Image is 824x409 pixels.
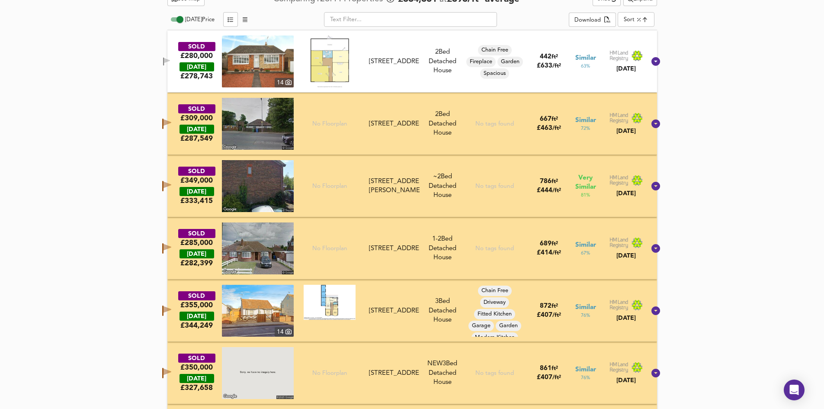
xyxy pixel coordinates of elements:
span: ft² [551,366,558,371]
span: ft² [551,179,558,184]
span: 76 % [581,312,590,319]
span: 872 [540,303,551,309]
img: Land Registry [609,113,643,124]
div: Garage [468,321,494,331]
div: split button [569,13,616,27]
button: Download [569,13,616,27]
div: SOLD [178,229,215,238]
span: £ 278,743 [180,71,213,81]
svg: Show Details [651,56,661,67]
img: Land Registry [609,237,643,248]
span: 667 [540,116,551,122]
div: Spacious [480,68,509,79]
div: We've estimated the total number of bedrooms from EPC data (3 heated rooms) [423,235,462,244]
span: £ 287,549 [180,134,213,143]
div: No tags found [475,369,514,377]
div: We've estimated the total number of bedrooms from EPC data (4 heated rooms) [423,172,462,181]
div: Open Intercom Messenger [784,380,805,400]
div: Garden [497,57,523,67]
span: £ 327,658 [180,383,213,393]
div: SOLD [178,354,215,363]
div: Detached House [423,172,462,200]
div: No tags found [475,120,514,128]
span: Chain Free [478,46,512,54]
span: 63 % [581,63,590,70]
span: Similar [575,116,596,125]
span: Garage [468,322,494,330]
img: streetview [222,347,294,399]
div: 3 Bed Detached House [423,297,462,325]
img: property thumbnail [222,35,294,87]
div: [STREET_ADDRESS] [369,369,419,378]
img: streetview [222,98,294,150]
div: SOLD£309,000 [DATE]£287,549No Floorplan[STREET_ADDRESS]2Bed Detached HouseNo tags found667ft²£463... [167,93,657,155]
div: Detached House [423,235,462,262]
div: Chain Free [478,45,512,55]
span: £ 333,415 [180,196,213,206]
span: £ 414 [537,250,561,256]
span: £ 463 [537,125,561,132]
span: 689 [540,241,551,247]
span: £ 344,249 [180,321,213,330]
div: [DATE] [180,312,214,321]
span: £ 407 [537,374,561,381]
div: 2 Bed Detached House [423,48,462,75]
span: £ 444 [537,187,561,194]
div: 2 Bed Detached House [423,110,462,138]
span: Similar [575,241,596,250]
img: Land Registry [609,50,643,61]
div: NEW 3 Bed Detached House [423,359,462,387]
div: Fitted Kitchen [474,309,515,319]
span: No Floorplan [312,182,347,190]
span: Fireplace [466,58,496,66]
span: Chain Free [478,287,512,295]
span: Garden [497,58,523,66]
svg: Show Details [651,368,661,378]
div: 5 Banner Way, ME12 3AX [366,57,423,66]
div: [STREET_ADDRESS] [369,57,419,66]
div: SOLD£280,000 [DATE]£278,743property thumbnail 14 Floorplan[STREET_ADDRESS]2Bed Detached HouseChai... [167,30,657,93]
div: No tags found [475,245,514,253]
div: [DATE] [609,376,643,385]
div: 79 Darlington Drive, ME12 3LG [366,244,423,253]
span: No Floorplan [312,369,347,377]
img: Floorplan [304,285,356,320]
div: SOLD [178,42,215,51]
div: £280,000 [180,51,213,61]
div: [DATE] [180,374,214,383]
span: No Floorplan [312,245,347,253]
img: Floorplan [311,35,349,87]
div: [DATE] [609,251,643,260]
img: Land Registry [609,362,643,373]
img: Land Registry [609,300,643,311]
img: streetview [222,160,294,212]
div: [STREET_ADDRESS] [369,306,419,316]
div: [DATE] [609,189,643,198]
div: Download [574,16,601,26]
span: / ft² [552,375,561,380]
div: SOLD£285,000 [DATE]£282,399No Floorplan[STREET_ADDRESS]1-2Bed Detached HouseNo tags found689ft²£4... [167,217,657,280]
span: 786 [540,178,551,185]
span: ft² [551,241,558,247]
div: [DATE] [180,125,214,134]
span: 442 [540,54,551,60]
div: £349,000 [180,176,213,185]
div: SOLD [178,104,215,113]
span: / ft² [552,250,561,256]
div: £309,000 [180,113,213,123]
svg: Show Details [651,119,661,129]
input: Text Filter... [324,12,497,27]
svg: Show Details [651,306,661,316]
span: 861 [540,365,551,372]
div: [STREET_ADDRESS] [369,119,419,129]
div: Chain Free [478,286,512,296]
span: Similar [575,365,596,374]
div: [DATE] [180,249,214,258]
span: ft² [551,54,558,60]
span: / ft² [552,312,561,318]
div: [DATE] [609,127,643,135]
div: [STREET_ADDRESS][PERSON_NAME] [369,177,419,196]
span: £ 633 [537,63,561,69]
a: property thumbnail 14 [222,285,294,337]
span: / ft² [552,188,561,193]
